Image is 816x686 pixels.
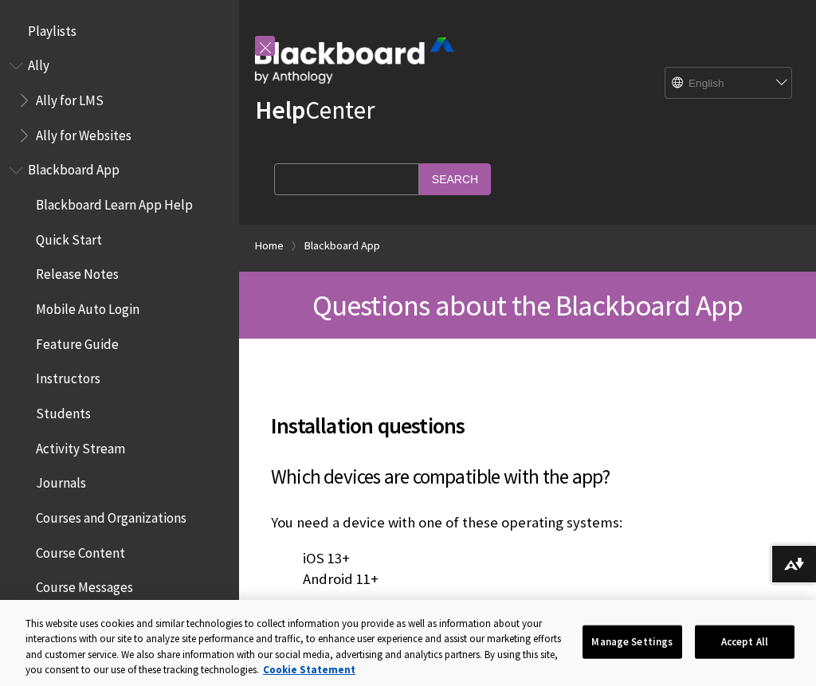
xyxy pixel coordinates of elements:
[36,435,125,457] span: Activity Stream
[36,366,100,387] span: Instructors
[36,261,119,283] span: Release Notes
[36,87,104,108] span: Ally for LMS
[36,504,186,526] span: Courses and Organizations
[36,331,119,352] span: Feature Guide
[255,94,375,126] a: HelpCenter
[583,625,682,659] button: Manage Settings
[36,122,131,143] span: Ally for Websites
[36,574,133,596] span: Course Messages
[36,470,86,492] span: Journals
[36,539,125,561] span: Course Content
[36,400,91,421] span: Students
[312,287,743,323] span: Questions about the Blackboard App
[36,191,193,213] span: Blackboard Learn App Help
[28,53,49,74] span: Ally
[255,37,454,84] img: Blackboard by Anthology
[271,409,784,442] span: Installation questions
[255,94,305,126] strong: Help
[665,68,793,100] select: Site Language Selector
[36,296,139,317] span: Mobile Auto Login
[36,226,102,248] span: Quick Start
[271,462,784,492] h3: Which devices are compatible with the app?
[255,236,284,256] a: Home
[25,616,571,678] div: This website uses cookies and similar technologies to collect information you provide as well as ...
[271,512,784,533] p: You need a device with one of these operating systems:
[419,163,491,194] input: Search
[10,18,229,45] nav: Book outline for Playlists
[10,53,229,149] nav: Book outline for Anthology Ally Help
[263,663,355,676] a: More information about your privacy, opens in a new tab
[28,157,120,178] span: Blackboard App
[695,625,794,659] button: Accept All
[271,548,784,590] p: iOS 13+ Android 11+
[304,236,380,256] a: Blackboard App
[28,18,76,39] span: Playlists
